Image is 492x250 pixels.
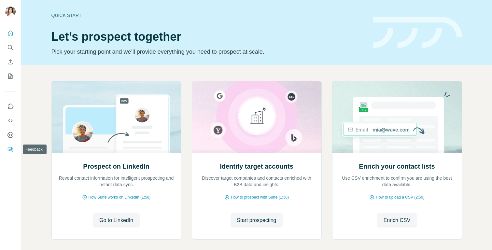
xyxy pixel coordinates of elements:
span: Start prospecting [237,216,276,224]
img: Enrich your contact lists [332,81,462,153]
span: Enrich CSV [384,216,411,224]
button: Start prospecting [231,213,283,228]
div: Quick start [51,12,365,19]
img: Identify target accounts [192,81,322,153]
p: Pick your starting point and we’ll provide everything you need to prospect at scale. [51,47,365,56]
img: Prospect on LinkedIn [51,81,181,153]
span: How to prospect with Surfe (1:30) [231,194,289,200]
button: Enrich CSV [5,56,16,68]
button: Use Surfe API [5,115,16,127]
img: Avatar [5,7,16,17]
h2: Identify target accounts [220,162,293,171]
p: Use CSV enrichment to confirm you are using the best data available. [339,175,455,188]
h1: Let’s prospect together [51,30,365,43]
button: Go to LinkedIn [93,213,140,228]
span: Go to LinkedIn [99,216,133,224]
p: Discover target companies and contacts enriched with B2B data and insights. [199,175,315,188]
span: How Surfe works on LinkedIn (1:58) [89,194,151,200]
span: How to upload a CSV (2:59) [376,194,424,200]
img: banner [373,17,462,49]
button: Quick start [5,27,16,39]
button: My lists [5,70,16,82]
button: Enrich CSV [377,213,417,228]
button: Search [5,42,16,53]
h2: Prospect on LinkedIn [83,162,149,171]
button: Use Surfe on LinkedIn [5,101,16,112]
button: Dashboard [5,129,16,141]
button: Feedback [5,144,16,155]
p: Reveal contact information for intelligent prospecting and instant data sync. [58,175,175,188]
h2: Enrich your contact lists [359,162,435,171]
